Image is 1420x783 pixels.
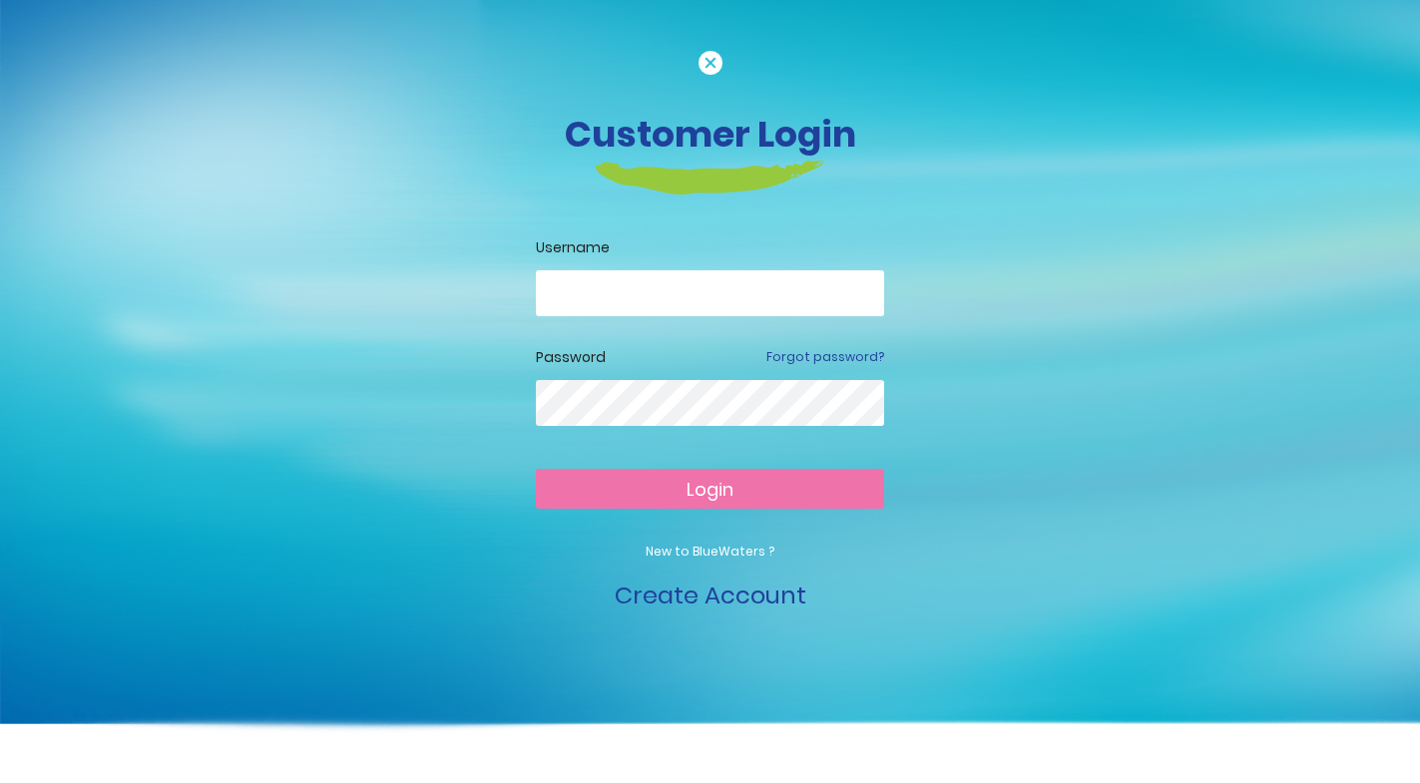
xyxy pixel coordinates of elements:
button: Login [536,469,884,509]
label: Username [536,237,884,258]
h3: Customer Login [157,113,1264,156]
label: Password [536,347,606,368]
a: Forgot password? [766,348,884,366]
span: Login [687,477,733,502]
p: New to BlueWaters ? [536,543,884,561]
img: login-heading-border.png [596,161,824,195]
img: cancel [699,51,722,75]
a: Create Account [615,579,806,611]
